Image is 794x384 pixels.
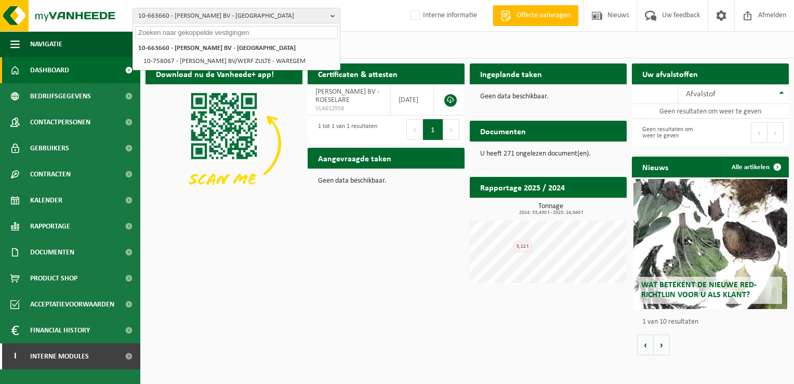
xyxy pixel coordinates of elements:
button: Next [767,122,784,143]
span: Dashboard [30,57,69,83]
h2: Documenten [470,121,536,141]
span: Rapportage [30,213,70,239]
h2: Download nu de Vanheede+ app! [145,63,284,84]
p: 1 van 10 resultaten [642,318,784,326]
span: 10-663660 - [PERSON_NAME] BV - [GEOGRAPHIC_DATA] [138,8,326,24]
a: Alle artikelen [723,157,788,177]
h2: Aangevraagde taken [308,148,402,168]
p: Geen data beschikbaar. [480,93,616,100]
span: Interne modules [30,343,89,369]
span: Offerte aanvragen [514,10,573,21]
span: I [10,343,20,369]
td: [DATE] [391,84,434,116]
h2: Nieuws [632,157,679,177]
button: Vorige [637,335,654,355]
span: Acceptatievoorwaarden [30,291,114,317]
h2: Ingeplande taken [470,63,552,84]
h2: Uw afvalstoffen [632,63,708,84]
span: Bedrijfsgegevens [30,83,91,109]
button: Volgende [654,335,670,355]
label: Interne informatie [408,8,477,23]
span: VLA612958 [315,105,382,113]
img: Download de VHEPlus App [145,84,302,202]
h2: Rapportage 2025 / 2024 [470,177,575,197]
span: Contactpersonen [30,109,90,135]
button: Previous [406,119,423,140]
button: Previous [751,122,767,143]
span: Wat betekent de nieuwe RED-richtlijn voor u als klant? [641,281,757,299]
span: Contracten [30,161,71,187]
span: Product Shop [30,265,77,291]
li: 10-758067 - [PERSON_NAME] BV/WERF ZULTE - WAREGEM [140,55,338,68]
span: Afvalstof [686,90,716,98]
strong: 10-663660 - [PERSON_NAME] BV - [GEOGRAPHIC_DATA] [138,45,296,52]
div: 5,12 t [513,241,532,252]
h3: Tonnage [475,203,627,215]
button: Next [443,119,459,140]
a: Bekijk rapportage [549,197,626,218]
a: Wat betekent de nieuwe RED-richtlijn voor u als klant? [633,179,787,309]
div: 1 tot 1 van 1 resultaten [313,118,377,141]
span: 2024: 33,430 t - 2025: 24,040 t [475,210,627,215]
p: U heeft 271 ongelezen document(en). [480,150,616,158]
a: Offerte aanvragen [493,5,578,26]
div: Geen resultaten om weer te geven [637,121,705,144]
span: Financial History [30,317,90,343]
span: Kalender [30,187,62,213]
span: Documenten [30,239,74,265]
button: 1 [423,119,443,140]
p: Geen data beschikbaar. [318,177,454,185]
span: Navigatie [30,31,62,57]
button: 10-663660 - [PERSON_NAME] BV - [GEOGRAPHIC_DATA] [133,8,340,23]
td: Geen resultaten om weer te geven [632,104,789,119]
span: Gebruikers [30,135,69,161]
h2: Certificaten & attesten [308,63,408,84]
input: Zoeken naar gekoppelde vestigingen [135,26,338,39]
span: [PERSON_NAME] BV - ROESELARE [315,88,379,104]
